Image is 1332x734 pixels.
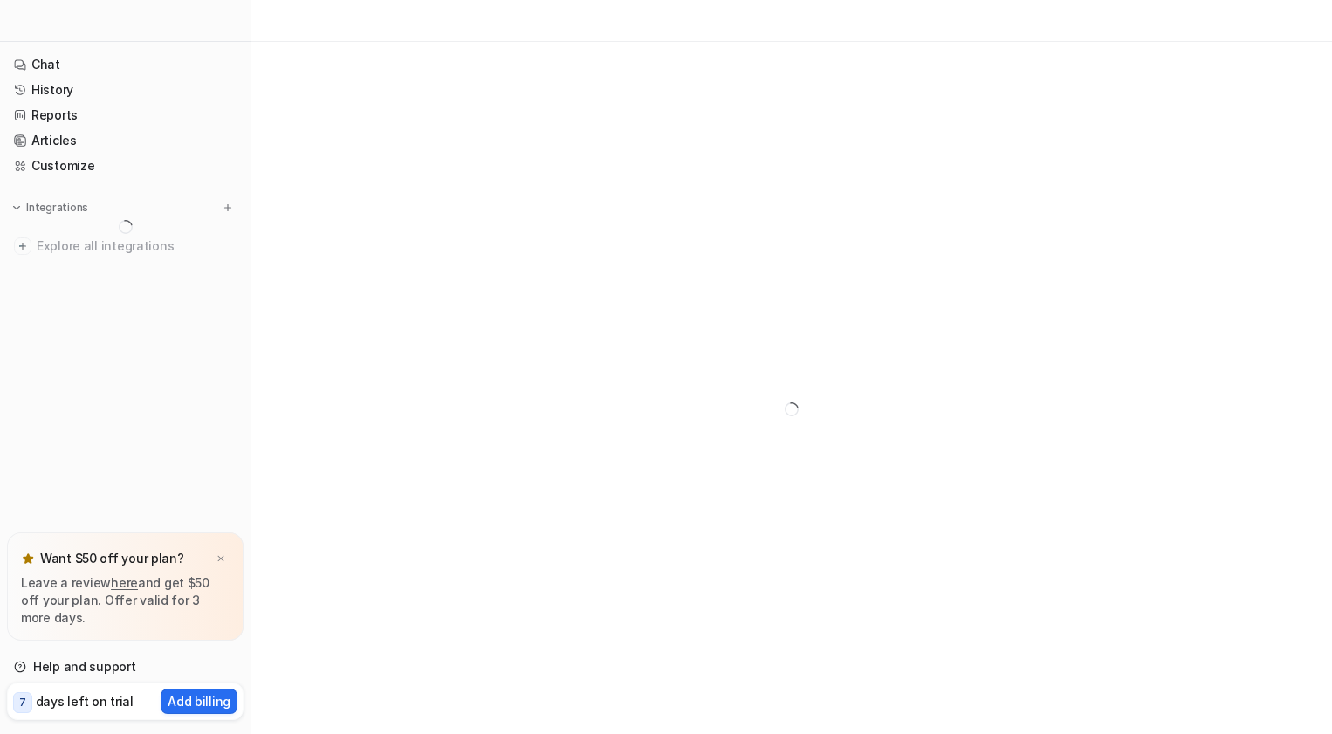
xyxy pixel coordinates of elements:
[7,128,244,153] a: Articles
[21,552,35,566] img: star
[40,550,184,567] p: Want $50 off your plan?
[7,52,244,77] a: Chat
[7,655,244,679] a: Help and support
[7,234,244,258] a: Explore all integrations
[161,689,237,714] button: Add billing
[216,553,226,565] img: x
[168,692,230,710] p: Add billing
[7,78,244,102] a: History
[7,103,244,127] a: Reports
[36,692,134,710] p: days left on trial
[111,575,138,590] a: here
[222,202,234,214] img: menu_add.svg
[14,237,31,255] img: explore all integrations
[37,232,237,260] span: Explore all integrations
[10,202,23,214] img: expand menu
[26,201,88,215] p: Integrations
[7,199,93,216] button: Integrations
[19,695,26,710] p: 7
[21,574,230,627] p: Leave a review and get $50 off your plan. Offer valid for 3 more days.
[7,154,244,178] a: Customize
